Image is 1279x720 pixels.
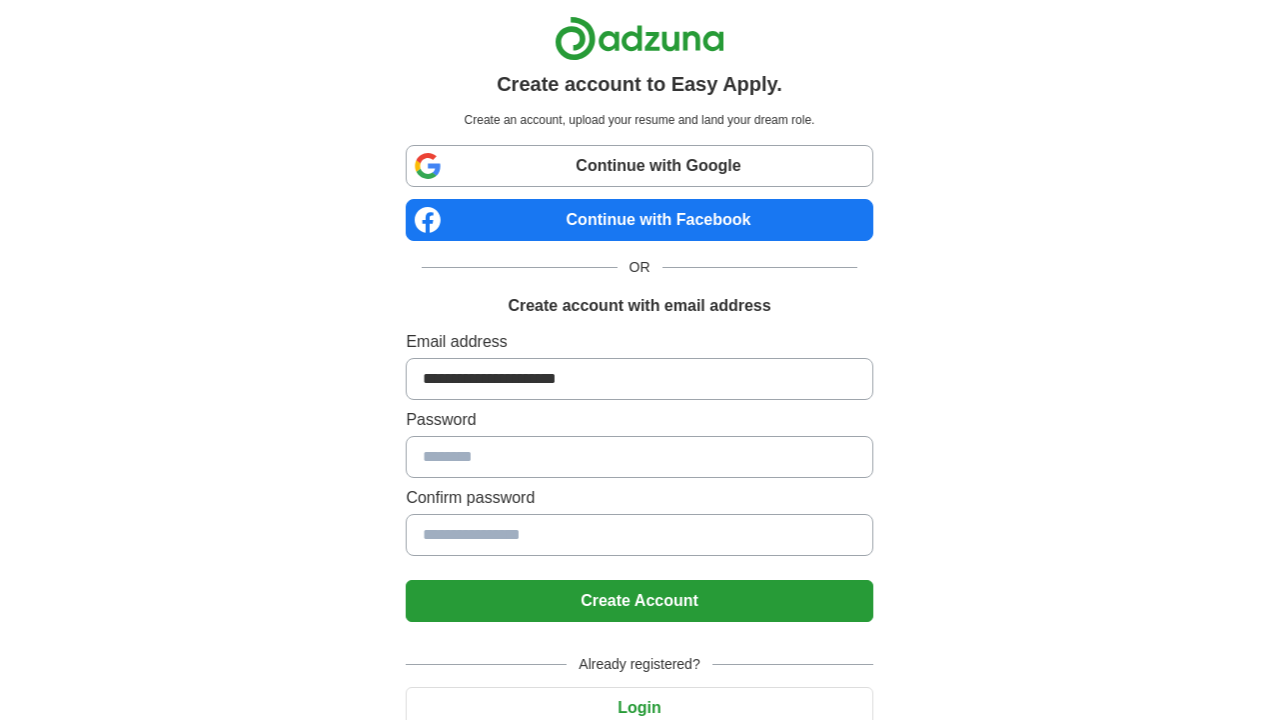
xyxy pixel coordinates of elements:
p: Create an account, upload your resume and land your dream role. [410,111,868,129]
h1: Create account with email address [508,294,770,318]
label: Confirm password [406,486,872,510]
a: Login [406,699,872,716]
a: Continue with Facebook [406,199,872,241]
span: Already registered? [567,654,711,675]
span: OR [618,257,662,278]
label: Email address [406,330,872,354]
label: Password [406,408,872,432]
button: Create Account [406,580,872,622]
a: Continue with Google [406,145,872,187]
h1: Create account to Easy Apply. [497,69,782,99]
img: Adzuna logo [555,16,724,61]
